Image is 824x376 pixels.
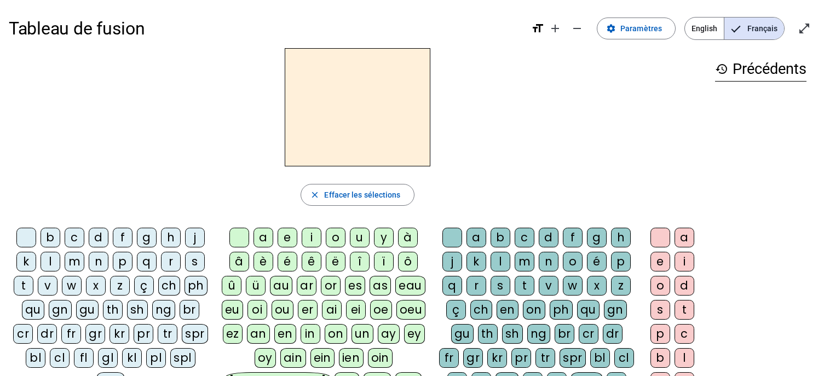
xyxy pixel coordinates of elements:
div: z [611,276,631,296]
div: cr [13,324,33,344]
div: v [38,276,57,296]
div: ch [470,300,492,320]
div: ei [346,300,366,320]
div: th [478,324,498,344]
span: Paramètres [620,22,662,35]
div: in [301,324,320,344]
div: fr [439,348,459,368]
div: w [563,276,583,296]
div: q [442,276,462,296]
div: v [539,276,558,296]
div: gr [463,348,483,368]
div: ez [223,324,243,344]
div: i [675,252,694,271]
div: ai [322,300,342,320]
div: cl [50,348,70,368]
div: c [675,324,694,344]
div: ng [527,324,550,344]
div: d [89,228,108,247]
div: d [675,276,694,296]
div: es [345,276,365,296]
div: sh [502,324,523,344]
div: ey [404,324,425,344]
div: f [113,228,132,247]
div: b [650,348,670,368]
div: m [515,252,534,271]
div: a [675,228,694,247]
div: ç [446,300,466,320]
button: Augmenter la taille de la police [544,18,566,39]
div: pl [146,348,166,368]
div: dr [37,324,57,344]
mat-icon: open_in_full [798,22,811,35]
div: q [137,252,157,271]
div: é [587,252,607,271]
div: on [325,324,347,344]
div: w [62,276,82,296]
div: m [65,252,84,271]
div: gn [49,300,72,320]
div: j [442,252,462,271]
div: ê [302,252,321,271]
div: oy [255,348,276,368]
div: l [491,252,510,271]
div: p [650,324,670,344]
div: an [247,324,270,344]
div: a [253,228,273,247]
div: y [374,228,394,247]
div: kr [487,348,507,368]
span: Effacer les sélections [324,188,400,201]
div: th [103,300,123,320]
div: ph [550,300,573,320]
div: bl [590,348,610,368]
div: eu [222,300,243,320]
div: oin [368,348,393,368]
div: fr [61,324,81,344]
div: qu [22,300,44,320]
div: é [278,252,297,271]
div: k [16,252,36,271]
button: Effacer les sélections [301,184,414,206]
div: s [650,300,670,320]
div: oe [370,300,392,320]
mat-icon: remove [571,22,584,35]
h1: Tableau de fusion [9,11,522,46]
div: gu [451,324,474,344]
div: p [113,252,132,271]
div: spl [170,348,195,368]
div: r [161,252,181,271]
div: ô [398,252,418,271]
div: x [587,276,607,296]
mat-icon: settings [606,24,616,33]
div: pr [511,348,531,368]
span: English [685,18,724,39]
div: b [491,228,510,247]
div: as [370,276,391,296]
div: ü [246,276,266,296]
div: gr [85,324,105,344]
div: tr [535,348,555,368]
div: qu [577,300,600,320]
div: t [675,300,694,320]
div: t [515,276,534,296]
div: p [611,252,631,271]
div: br [180,300,199,320]
div: bl [26,348,45,368]
div: u [350,228,370,247]
div: dr [603,324,623,344]
mat-button-toggle-group: Language selection [684,17,785,40]
button: Diminuer la taille de la police [566,18,588,39]
div: h [611,228,631,247]
div: ein [310,348,335,368]
div: l [675,348,694,368]
div: ar [297,276,316,296]
div: gn [604,300,627,320]
div: s [185,252,205,271]
div: n [539,252,558,271]
div: e [278,228,297,247]
mat-icon: history [715,62,728,76]
div: ou [272,300,293,320]
div: b [41,228,60,247]
div: l [41,252,60,271]
div: j [185,228,205,247]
